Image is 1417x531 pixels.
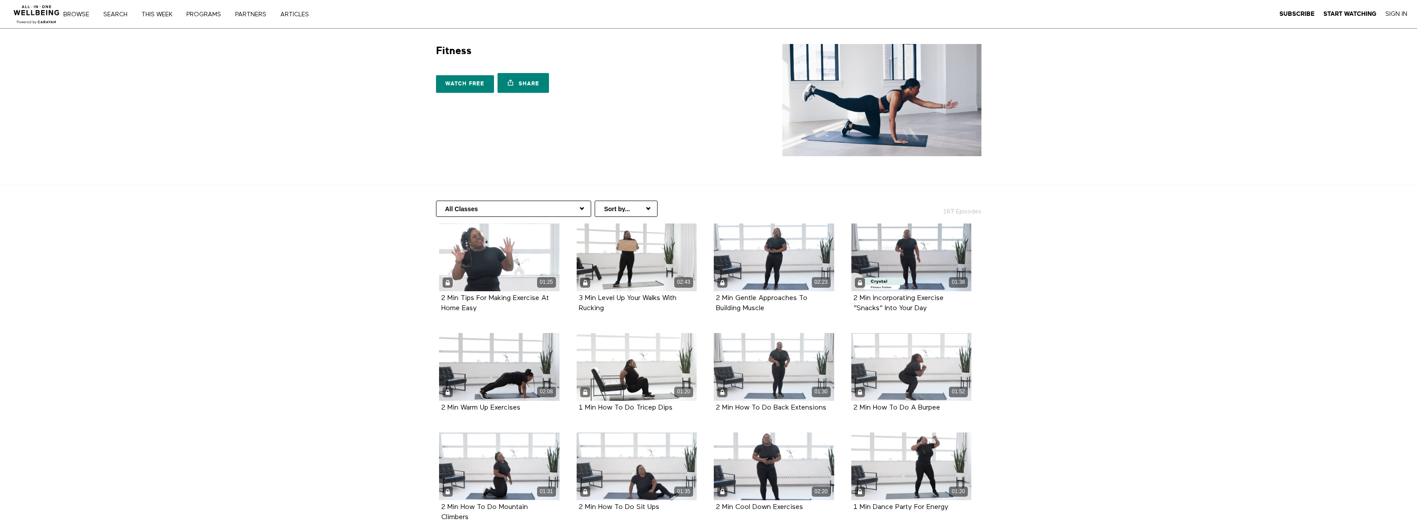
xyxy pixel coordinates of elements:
a: Start Watching [1323,10,1377,18]
div: 01:38 [949,277,968,287]
a: 2 Min How To Do Mountain Climbers 01:31 [439,432,560,500]
div: 02:23 [812,277,831,287]
div: 01:52 [949,387,968,397]
: 2 Min Incorporating Exercise "Snacks" Into Your Day [854,295,944,311]
div: 02:20 [812,487,831,497]
a: 1 Min How To Do Tricep Dips 01:20 [577,333,697,401]
h1: Fitness [436,44,472,58]
a: 2 Min Gentle Approaches To Building Muscle [716,295,807,311]
a: Browse [60,11,98,18]
h2: 167 Episodes [888,201,987,216]
a: 2 Min How To Do Sit Ups 01:35 [577,432,697,500]
a: 2 Min How To Do A Burpee 01:52 [851,333,972,401]
a: PARTNERS [232,11,276,18]
strong: 2 Min Gentle Approaches To Building Muscle [716,295,807,312]
a: 1 Min How To Do Tricep Dips [579,404,672,411]
a: 3 Min Level Up Your Walks With Rucking [579,295,676,311]
a: 2 Min Cool Down Exercises [716,504,803,510]
div: 02:08 [537,387,556,397]
a: 3 Min Level Up Your Walks With Rucking 02:43 [577,223,697,291]
div: 01:20 [674,387,693,397]
a: 2 Min Tips For Making Exercise At Home Easy 01:25 [439,223,560,291]
a: 2 Min Warm Up Exercises 02:08 [439,333,560,401]
div: 01:30 [812,387,831,397]
a: 1 Min Dance Party For Energy [854,504,948,510]
div: 01:20 [949,487,968,497]
a: 2 Min How To Do Mountain Climbers [441,504,528,520]
a: 2 Min How To Do A Burpee [854,404,940,411]
a: THIS WEEK [138,11,182,18]
div: 02:43 [674,277,693,287]
nav: Primary [69,10,327,18]
div: 01:25 [537,277,556,287]
a: 2 Min How To Do Sit Ups [579,504,659,510]
a: Share [498,73,549,93]
: 2 Min Incorporating Exercise "Snacks" Into Your Day 01:38 [851,223,972,291]
a: 2 Min How To Do Back Extensions [716,404,826,411]
a: 2 Min Gentle Approaches To Building Muscle 02:23 [714,223,834,291]
div: 01:35 [674,487,693,497]
strong: Subscribe [1279,11,1315,17]
a: 1 Min Dance Party For Energy 01:20 [851,432,972,500]
a: ARTICLES [277,11,318,18]
strong: 2 Min Tips For Making Exercise At Home Easy [441,295,549,312]
div: 01:31 [537,487,556,497]
a: 2 Min Cool Down Exercises 02:20 [714,432,834,500]
a: Sign In [1385,10,1407,18]
a: Watch free [436,75,494,93]
strong: Start Watching [1323,11,1377,17]
a: 2 Min How To Do Back Extensions 01:30 [714,333,834,401]
a: Subscribe [1279,10,1315,18]
a: PROGRAMS [183,11,230,18]
a: Search [100,11,137,18]
strong: 3 Min Level Up Your Walks With Rucking [579,295,676,312]
a: 2 Min Warm Up Exercises [441,404,520,411]
a: 2 Min Tips For Making Exercise At Home Easy [441,295,549,311]
img: Fitness [782,44,981,156]
strong: 2 Min Incorporating Exercise "Snacks" Into Your Day [854,295,944,312]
